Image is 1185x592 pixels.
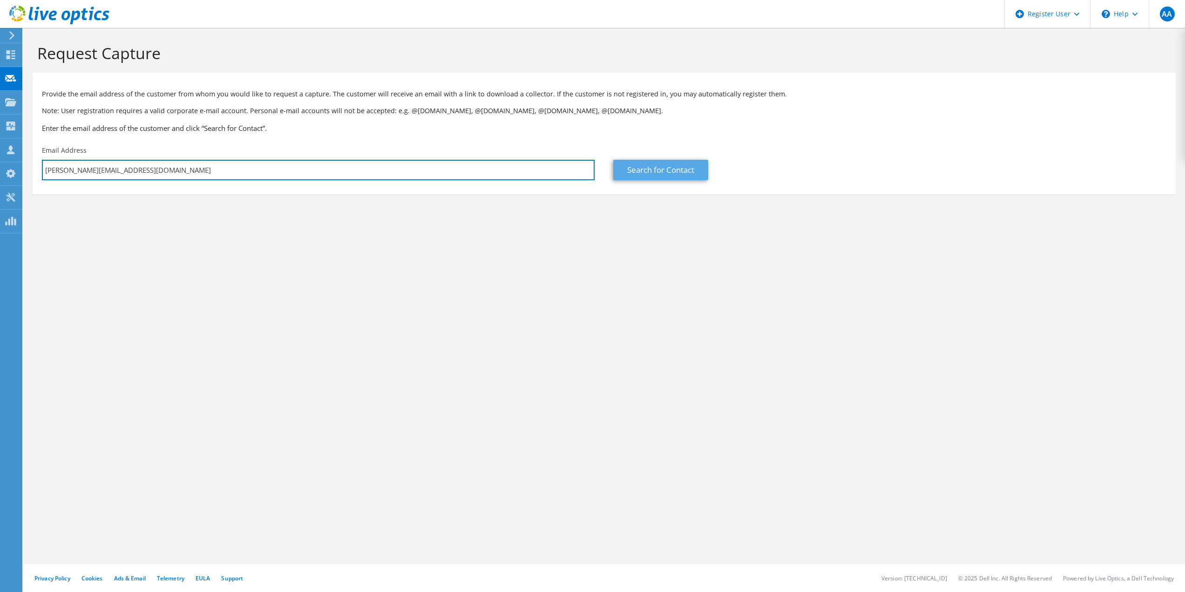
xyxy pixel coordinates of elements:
a: EULA [196,574,210,582]
label: Email Address [42,146,87,155]
h1: Request Capture [37,43,1166,63]
a: Telemetry [157,574,184,582]
svg: \n [1102,10,1110,18]
a: Ads & Email [114,574,146,582]
p: Provide the email address of the customer from whom you would like to request a capture. The cust... [42,89,1166,99]
a: Privacy Policy [34,574,70,582]
span: AA [1160,7,1175,21]
li: Version: [TECHNICAL_ID] [881,574,947,582]
a: Cookies [81,574,103,582]
p: Note: User registration requires a valid corporate e-mail account. Personal e-mail accounts will ... [42,106,1166,116]
li: Powered by Live Optics, a Dell Technology [1063,574,1174,582]
h3: Enter the email address of the customer and click “Search for Contact”. [42,123,1166,133]
li: © 2025 Dell Inc. All Rights Reserved [958,574,1052,582]
a: Support [221,574,243,582]
a: Search for Contact [613,160,708,180]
